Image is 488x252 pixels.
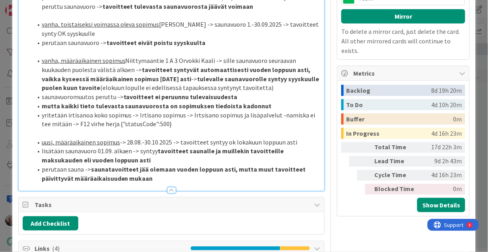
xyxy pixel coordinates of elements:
[421,170,462,181] div: 4d 16h 23m
[32,165,321,183] li: perutaan sauna ->
[42,66,312,83] strong: tavoitteet syntyvät automaattisesti vuoden loppuun asti, vaikka kyseessä määräaikainen sopimus [D...
[23,216,78,231] button: Add Checklist
[42,75,321,92] strong: tulevalle saunavuorolle syntyy syyskuulle puolen kuun tavoite
[346,99,431,110] div: To Do
[32,147,321,164] li: lisätään saunavuoro 01.09. alkaen -> syntyy
[32,38,321,47] li: perutaan saunavuoro ->
[417,198,465,212] button: Show Details
[35,200,310,209] span: Tasks
[453,113,462,125] div: 0m
[431,99,462,110] div: 4d 10h 20m
[421,184,462,195] div: 0m
[107,39,206,47] strong: tavoitteet eivät poistu syyskuulta
[346,128,431,139] div: In Progress
[374,156,418,167] div: Lead Time
[431,128,462,139] div: 4d 16h 23m
[32,111,321,129] li: yritetään irtisanoa koko sopimus -> Irtisano sopimus -> Irtsisano sopimus ja lisäpalvelut -namisk...
[431,85,462,96] div: 8d 19h 20m
[32,56,321,92] li: Niittymaantie 1 A 3 Orvokki Kaali -> sille saunavuoro seuraavan kuukauden puolesta välistä alkaen...
[341,27,465,55] p: To delete a mirror card, just delete the card. All other mirrored cards will continue to exists.
[42,147,285,164] strong: tavoitteet saunalle ja muillekin tavoitteille maksukauden eli vuoden loppuun asti
[42,57,126,64] u: vanha, määräaikainen sopimus
[421,156,462,167] div: 9d 2h 43m
[346,85,431,96] div: Backlog
[42,102,272,110] strong: mutta kaikki tieto tulevasta saunavuorosta on sopimuksen tiedoista kadonnut
[353,68,455,78] span: Metrics
[41,3,43,10] div: 4
[346,113,453,125] div: Buffer
[42,20,159,28] u: vanha, toistaiseksi voimassa oleva sopimus
[421,142,462,153] div: 17d 22h 3m
[42,138,120,146] u: uusi, määräaikainen sopimus
[42,165,307,182] strong: saunatavoitteet jää olemaan vuoden loppuun asti, mutta muut tavoitteet päivittyvät määräaikaisuud...
[17,1,36,11] span: Support
[32,92,321,102] li: saunavuoromuutos peruttu ->
[32,20,321,38] li: [PERSON_NAME] -> saunavuoro 1.-30.09.2025 -> tavoitteet synty OK syyskuulle
[124,93,238,101] strong: tavoitteet ei peruunnu tulevaisuudesta
[374,184,418,195] div: Blocked Time
[32,138,321,147] li: -> 28.08.-30.10.2025 -> tavoitteet syntyy ok lokakuun loppuun asti
[341,9,465,23] button: Mirror
[374,170,418,181] div: Cycle Time
[374,142,418,153] div: Total Time
[103,2,254,10] strong: tavoitteet tulevasta saunavuorosta jäävät voimaan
